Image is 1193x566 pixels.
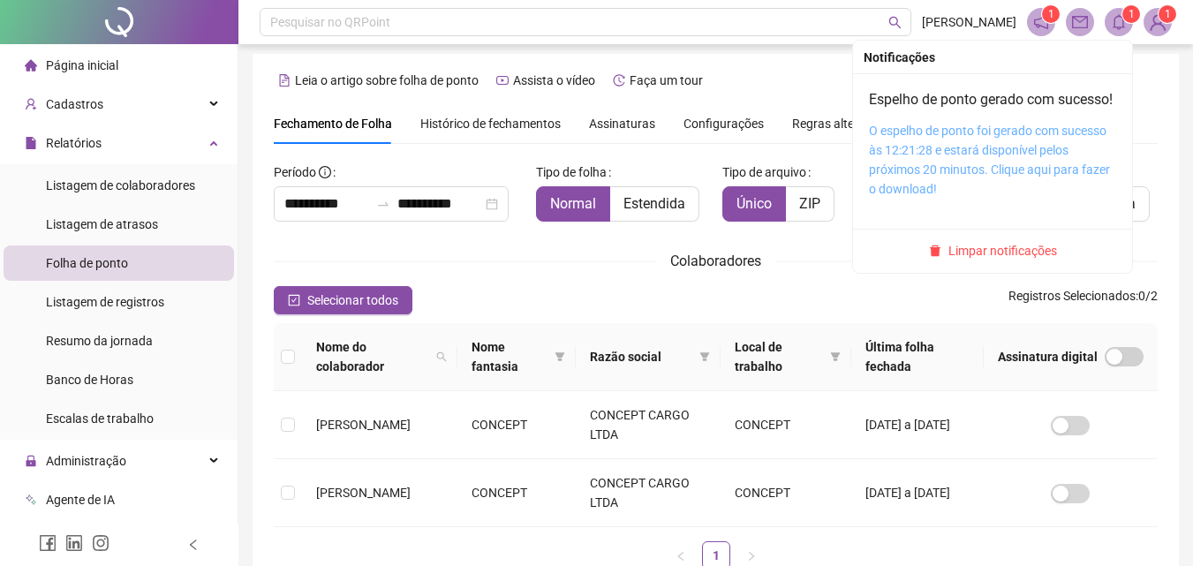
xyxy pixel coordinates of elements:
span: Tipo de folha [536,162,607,182]
span: [PERSON_NAME] [922,12,1016,32]
span: right [746,551,757,562]
span: search [436,351,447,362]
td: CONCEPT [721,391,851,459]
span: [PERSON_NAME] [316,486,411,500]
sup: 1 [1122,5,1140,23]
span: file-text [278,74,291,87]
span: filter [827,334,844,380]
span: Faça um tour [630,73,703,87]
span: Folha de ponto [46,256,128,270]
a: Espelho de ponto gerado com sucesso! [869,91,1113,108]
span: Relatórios [46,136,102,150]
span: home [25,59,37,72]
span: Período [274,165,316,179]
span: Limpar notificações [948,241,1057,260]
td: [DATE] a [DATE] [851,459,984,527]
span: Listagem de registros [46,295,164,309]
span: Único [736,195,772,212]
span: left [676,551,686,562]
span: Assinaturas [589,117,655,130]
span: Listagem de colaboradores [46,178,195,192]
span: swap-right [376,197,390,211]
sup: 1 [1042,5,1060,23]
span: Escalas de trabalho [46,411,154,426]
span: [PERSON_NAME] [316,418,411,432]
span: filter [830,351,841,362]
span: info-circle [319,166,331,178]
span: Registros Selecionados [1008,289,1136,303]
span: notification [1033,14,1049,30]
span: Agente de IA [46,493,115,507]
td: CONCEPT CARGO LTDA [576,391,721,459]
span: file [25,137,37,149]
span: instagram [92,534,109,552]
span: Fechamento de Folha [274,117,392,131]
span: Listagem de atrasos [46,217,158,231]
span: search [433,334,450,380]
div: Notificações [864,48,1121,67]
span: ZIP [799,195,820,212]
span: filter [555,351,565,362]
span: 1 [1048,8,1054,20]
td: CONCEPT [721,459,851,527]
span: Banco de Horas [46,373,133,387]
span: Razão social [590,347,692,366]
button: Limpar notificações [922,240,1064,261]
span: Administração [46,454,126,468]
td: [DATE] a [DATE] [851,391,984,459]
span: user-add [25,98,37,110]
span: Histórico de fechamentos [420,117,561,131]
span: Nome do colaborador [316,337,429,376]
span: Tipo de arquivo [722,162,806,182]
td: CONCEPT CARGO LTDA [576,459,721,527]
span: Nome fantasia [472,337,547,376]
span: to [376,197,390,211]
td: CONCEPT [457,391,576,459]
span: lock [25,455,37,467]
span: linkedin [65,534,83,552]
span: Estendida [623,195,685,212]
td: CONCEPT [457,459,576,527]
span: check-square [288,294,300,306]
span: Página inicial [46,58,118,72]
span: filter [551,334,569,380]
span: Colaboradores [670,253,761,269]
span: filter [699,351,710,362]
span: Configurações [683,117,764,130]
span: : 0 / 2 [1008,286,1158,314]
span: 1 [1129,8,1135,20]
a: O espelho de ponto foi gerado com sucesso às 12:21:28 e estará disponível pelos próximos 20 minut... [869,124,1110,196]
span: youtube [496,74,509,87]
span: Leia o artigo sobre folha de ponto [295,73,479,87]
button: Selecionar todos [274,286,412,314]
img: 86015 [1144,9,1171,35]
span: 1 [1165,8,1171,20]
span: delete [929,245,941,257]
span: Regras alteradas [792,117,886,130]
span: Assinatura digital [998,347,1098,366]
th: Última folha fechada [851,323,984,391]
span: filter [696,343,714,370]
sup: Atualize o seu contato no menu Meus Dados [1159,5,1176,23]
span: Local de trabalho [735,337,823,376]
span: left [187,539,200,551]
span: Resumo da jornada [46,334,153,348]
span: search [888,16,902,29]
span: facebook [39,534,57,552]
span: bell [1111,14,1127,30]
span: history [613,74,625,87]
span: Normal [550,195,596,212]
span: Selecionar todos [307,291,398,310]
span: mail [1072,14,1088,30]
span: Cadastros [46,97,103,111]
span: Assista o vídeo [513,73,595,87]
